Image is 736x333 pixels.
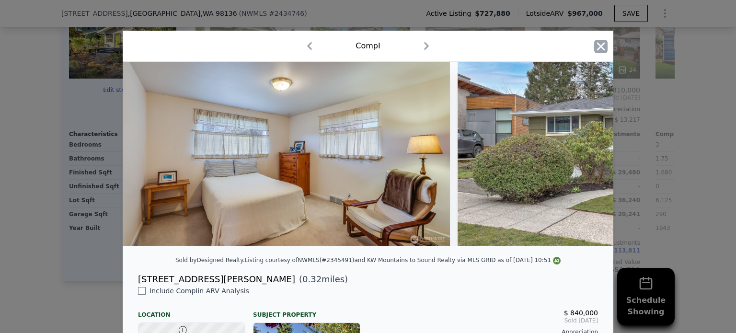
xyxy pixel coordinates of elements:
[295,273,348,286] span: ( miles)
[564,309,598,317] span: $ 840,000
[123,62,450,246] img: Property Img
[553,257,561,264] img: NWMLS Logo
[138,273,295,286] div: [STREET_ADDRESS][PERSON_NAME]
[253,303,360,319] div: Subject Property
[302,274,322,284] span: 0.32
[146,287,253,295] span: Include Comp I in ARV Analysis
[356,40,380,52] div: Comp I
[138,303,245,319] div: Location
[244,257,561,264] div: Listing courtesy of NWMLS (#2345491) and KW Mountains to Sound Realty via MLS GRID as of [DATE] 1...
[376,317,598,324] span: Sold [DATE]
[175,257,245,264] div: Sold by Designed Realty .
[176,326,182,332] div: I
